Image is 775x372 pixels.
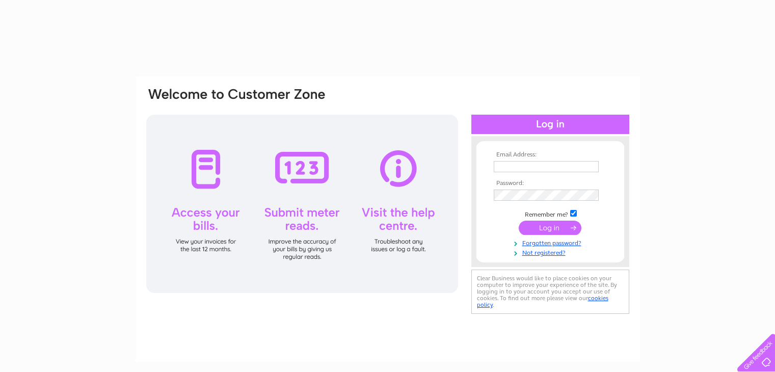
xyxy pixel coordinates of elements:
a: cookies policy [477,295,608,308]
th: Password: [491,180,609,187]
div: Clear Business would like to place cookies on your computer to improve your experience of the sit... [471,270,629,314]
td: Remember me? [491,208,609,219]
a: Not registered? [494,247,609,257]
input: Submit [519,221,581,235]
a: Forgotten password? [494,237,609,247]
th: Email Address: [491,151,609,158]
